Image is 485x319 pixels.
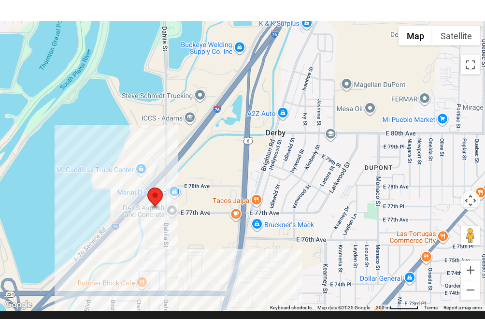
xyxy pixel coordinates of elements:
[461,55,480,74] button: Toggle fullscreen view
[461,226,480,245] button: Drag Pegman onto the map to open Street View
[399,26,432,45] button: Show street map
[2,299,34,311] img: Google
[461,280,480,300] button: Zoom out
[2,299,34,311] a: Open this area in Google Maps (opens a new window)
[443,305,482,310] a: Report a map error
[376,305,390,310] span: 200 m
[147,188,163,209] div: Fiberglass Worx
[432,26,480,45] button: Show satellite imagery
[461,261,480,280] button: Zoom in
[317,305,370,310] span: Map data ©2025 Google
[424,305,438,310] a: Terms
[270,304,312,311] button: Keyboard shortcuts
[461,191,480,210] button: Map camera controls
[373,304,421,311] button: Map Scale: 200 m per 55 pixels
